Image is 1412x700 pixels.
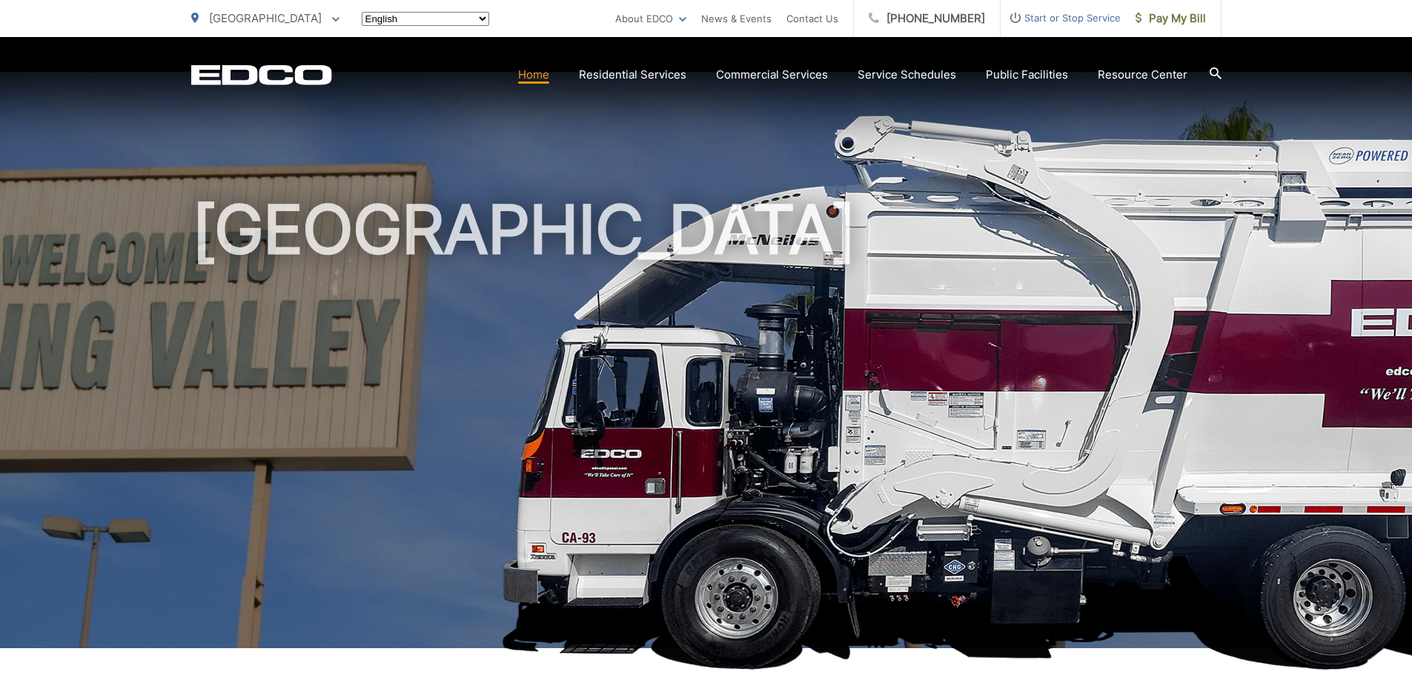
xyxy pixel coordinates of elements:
a: Resource Center [1098,66,1187,84]
a: Public Facilities [986,66,1068,84]
h1: [GEOGRAPHIC_DATA] [191,193,1222,661]
a: Contact Us [786,10,838,27]
a: EDCD logo. Return to the homepage. [191,64,332,85]
a: Service Schedules [858,66,956,84]
a: News & Events [701,10,772,27]
a: Commercial Services [716,66,828,84]
span: Pay My Bill [1136,10,1206,27]
span: [GEOGRAPHIC_DATA] [209,11,322,25]
a: Home [518,66,549,84]
select: Select a language [362,12,489,26]
a: Residential Services [579,66,686,84]
a: About EDCO [615,10,686,27]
